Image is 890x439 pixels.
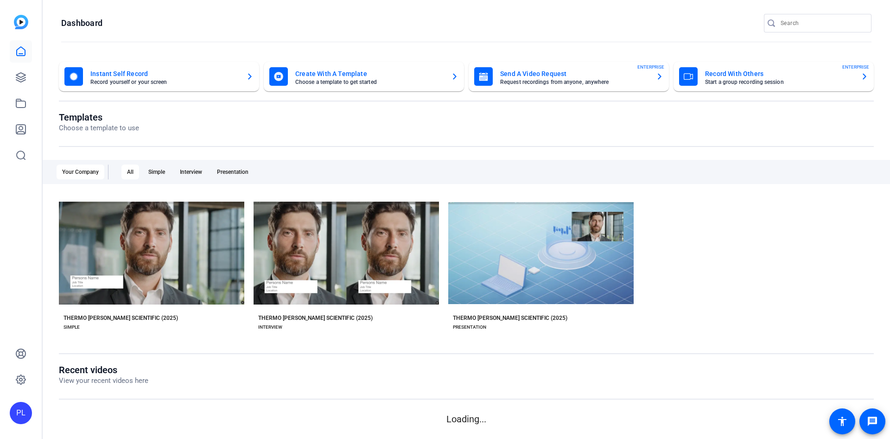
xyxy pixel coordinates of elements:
[453,314,567,322] div: THERMO [PERSON_NAME] SCIENTIFIC (2025)
[264,62,464,91] button: Create With A TemplateChoose a template to get started
[258,314,373,322] div: THERMO [PERSON_NAME] SCIENTIFIC (2025)
[59,112,139,123] h1: Templates
[211,165,254,179] div: Presentation
[59,123,139,134] p: Choose a template to use
[64,324,80,331] div: SIMPLE
[61,18,102,29] h1: Dashboard
[258,324,282,331] div: INTERVIEW
[57,165,104,179] div: Your Company
[837,416,848,427] mat-icon: accessibility
[64,314,178,322] div: THERMO [PERSON_NAME] SCIENTIFIC (2025)
[143,165,171,179] div: Simple
[90,79,239,85] mat-card-subtitle: Record yourself or your screen
[674,62,874,91] button: Record With OthersStart a group recording sessionENTERPRISE
[90,68,239,79] mat-card-title: Instant Self Record
[453,324,486,331] div: PRESENTATION
[59,412,874,426] p: Loading...
[59,375,148,386] p: View your recent videos here
[637,64,664,70] span: ENTERPRISE
[500,68,648,79] mat-card-title: Send A Video Request
[705,79,853,85] mat-card-subtitle: Start a group recording session
[469,62,669,91] button: Send A Video RequestRequest recordings from anyone, anywhereENTERPRISE
[295,68,444,79] mat-card-title: Create With A Template
[705,68,853,79] mat-card-title: Record With Others
[59,364,148,375] h1: Recent videos
[500,79,648,85] mat-card-subtitle: Request recordings from anyone, anywhere
[781,18,864,29] input: Search
[59,62,259,91] button: Instant Self RecordRecord yourself or your screen
[867,416,878,427] mat-icon: message
[174,165,208,179] div: Interview
[295,79,444,85] mat-card-subtitle: Choose a template to get started
[121,165,139,179] div: All
[14,15,28,29] img: blue-gradient.svg
[10,402,32,424] div: PL
[842,64,869,70] span: ENTERPRISE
